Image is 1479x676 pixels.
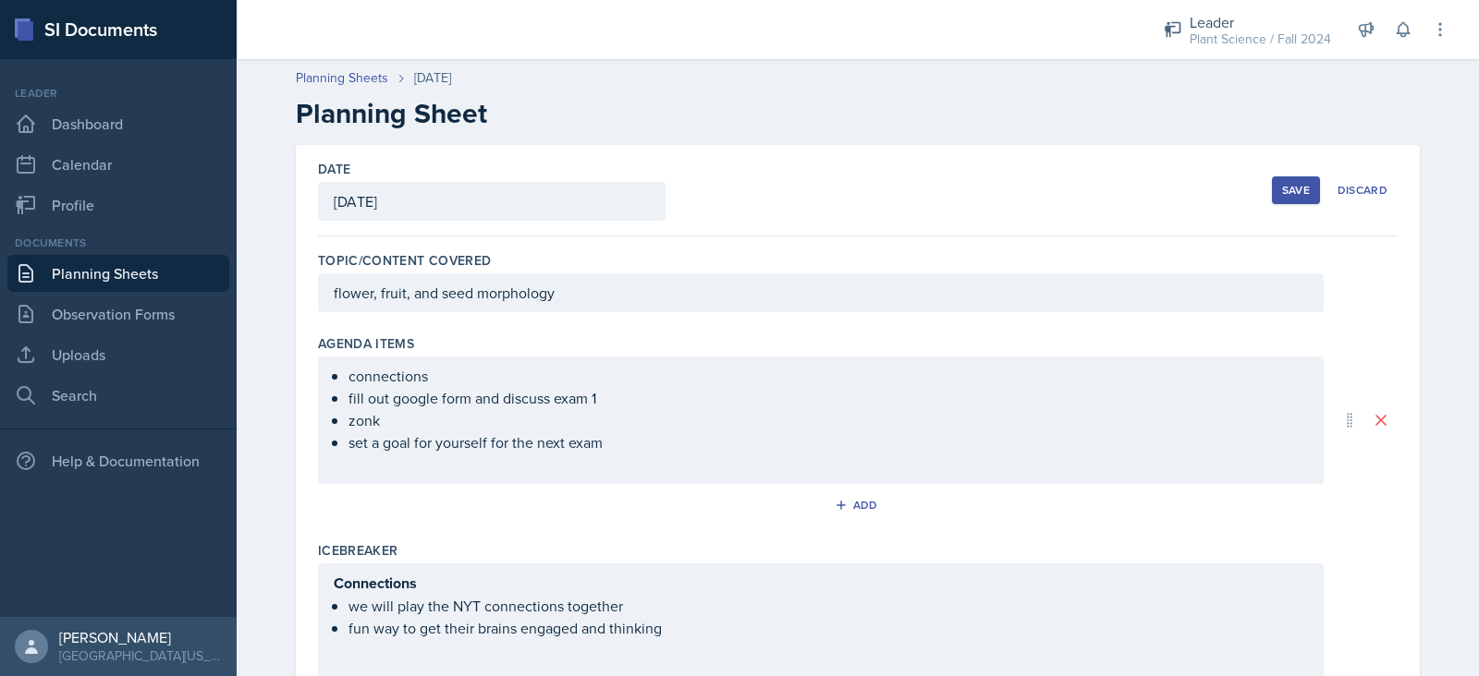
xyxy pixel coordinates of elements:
p: fill out google form and discuss exam 1 [348,387,1308,409]
label: Topic/Content Covered [318,251,491,270]
p: we will play the NYT connections together [348,595,1308,617]
a: Search [7,377,229,414]
div: Add [838,498,878,513]
label: Date [318,160,350,178]
a: Uploads [7,336,229,373]
p: fun way to get their brains engaged and thinking [348,617,1308,639]
div: Leader [1190,11,1331,33]
div: Plant Science / Fall 2024 [1190,30,1331,49]
p: connections [348,365,1308,387]
button: Add [828,491,888,519]
div: [PERSON_NAME] [59,628,222,646]
a: Planning Sheets [296,68,388,88]
div: Leader [7,85,229,102]
p: flower, fruit, and seed morphology [334,282,1308,304]
a: Calendar [7,146,229,183]
strong: Connections [334,573,417,594]
div: Save [1282,183,1310,198]
a: Profile [7,187,229,223]
a: Dashboard [7,105,229,142]
label: Agenda items [318,334,414,353]
div: Discard [1338,183,1387,198]
h2: Planning Sheet [296,97,1420,130]
div: Documents [7,235,229,251]
label: Icebreaker [318,541,398,560]
p: zonk [348,409,1308,431]
p: set a goal for yourself for the next exam [348,431,1308,453]
button: Save [1272,176,1320,204]
a: Observation Forms [7,296,229,332]
a: Planning Sheets [7,255,229,292]
button: Discard [1327,176,1398,204]
div: [GEOGRAPHIC_DATA][US_STATE] [59,646,222,665]
div: Help & Documentation [7,442,229,479]
div: [DATE] [414,68,451,88]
